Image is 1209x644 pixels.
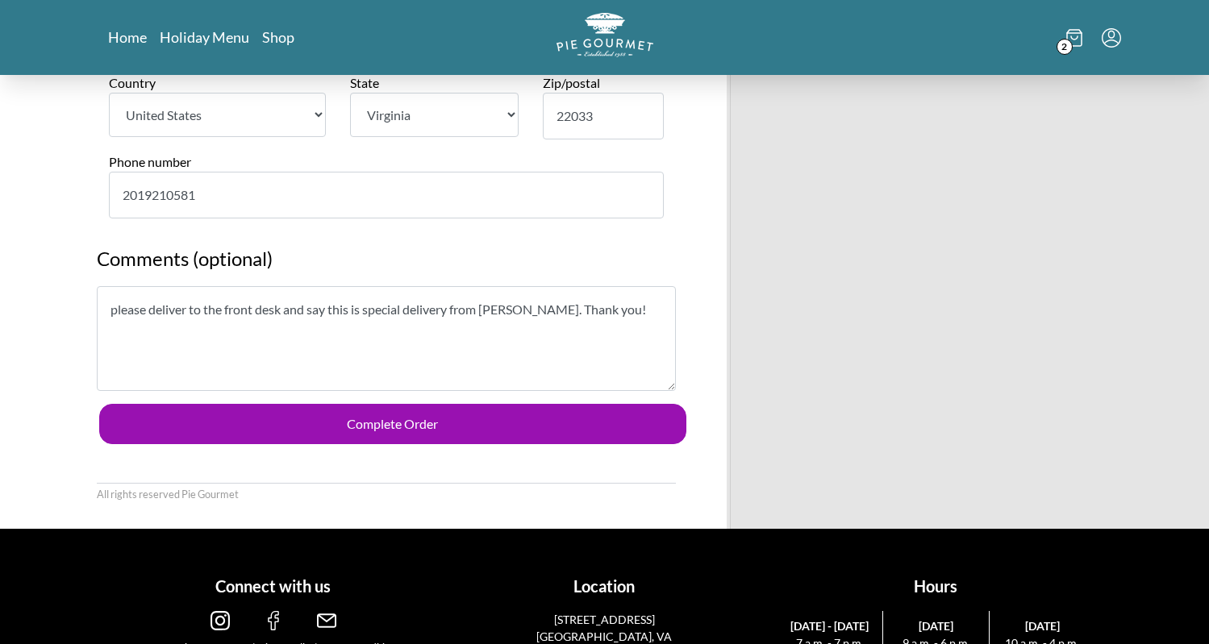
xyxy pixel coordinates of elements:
label: State [350,75,379,90]
h2: Comments (optional) [97,244,676,286]
a: Shop [262,27,294,47]
a: Home [108,27,147,47]
input: Phone number [109,172,664,218]
p: [STREET_ADDRESS] [525,611,684,628]
button: Menu [1102,28,1121,48]
input: Zip/postal [543,93,664,139]
a: email [317,617,336,633]
a: Logo [557,13,653,62]
label: Phone number [109,154,191,169]
button: Complete Order [99,404,686,444]
li: All rights reserved Pie Gourmet [97,487,239,502]
a: Holiday Menu [160,27,249,47]
img: logo [557,13,653,57]
h1: Hours [777,574,1095,598]
img: email [317,611,336,630]
span: 2 [1057,39,1073,55]
textarea: please deliver to the front desk and say this is special delivery from [PERSON_NAME]. Thank you! [97,286,676,391]
h1: Location [445,574,764,598]
a: instagram [211,617,230,633]
a: facebook [264,617,283,633]
span: [DATE] - [DATE] [783,617,877,634]
span: [DATE] [996,617,1089,634]
h1: Connect with us [115,574,433,598]
img: facebook [264,611,283,630]
img: instagram [211,611,230,630]
label: Country [109,75,156,90]
span: [DATE] [890,617,982,634]
label: Zip/postal [543,75,600,90]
